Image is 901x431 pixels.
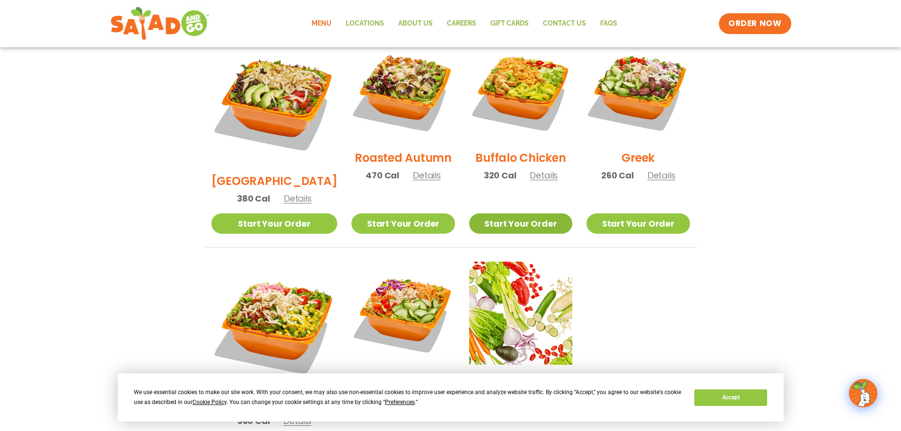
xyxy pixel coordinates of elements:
h2: Greek [621,150,655,166]
span: Details [647,169,675,181]
a: Start Your Order [469,213,572,234]
h2: [GEOGRAPHIC_DATA] [211,173,338,189]
span: Details [413,169,441,181]
a: GIFT CARDS [483,13,536,35]
nav: Menu [305,13,624,35]
span: 380 Cal [237,192,270,205]
a: Locations [339,13,391,35]
span: Details [530,169,558,181]
img: Product photo for Jalapeño Ranch Salad [211,262,338,388]
span: ORDER NOW [728,18,781,29]
span: 470 Cal [366,169,399,182]
h2: Buffalo Chicken [475,150,566,166]
div: Cookie Consent Prompt [118,373,784,422]
a: Menu [305,13,339,35]
a: About Us [391,13,440,35]
a: Start Your Order [586,213,690,234]
a: Start Your Order [211,213,338,234]
img: Product photo for Buffalo Chicken Salad [469,39,572,142]
a: Careers [440,13,483,35]
h2: Roasted Autumn [355,150,452,166]
span: 260 Cal [601,169,634,182]
img: Product photo for Build Your Own [469,262,572,365]
img: wpChatIcon [850,380,876,406]
a: Start Your Order [351,213,455,234]
img: Product photo for Thai Salad [351,262,455,365]
span: Details [283,415,311,427]
img: Product photo for Greek Salad [586,39,690,142]
a: Contact Us [536,13,593,35]
h2: Thai [391,372,416,388]
img: Product photo for Roasted Autumn Salad [351,39,455,142]
span: Cookie Policy [192,399,227,405]
a: FAQs [593,13,624,35]
span: Preferences [385,399,415,405]
a: ORDER NOW [719,13,791,34]
span: Details [284,193,312,204]
img: Product photo for BBQ Ranch Salad [211,39,338,166]
span: 320 Cal [484,169,516,182]
h2: Build Your Own [478,372,564,388]
img: new-SAG-logo-768×292 [110,5,210,43]
button: Accept [694,389,767,406]
div: We use essential cookies to make our site work. With your consent, we may also use non-essential ... [134,387,683,407]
